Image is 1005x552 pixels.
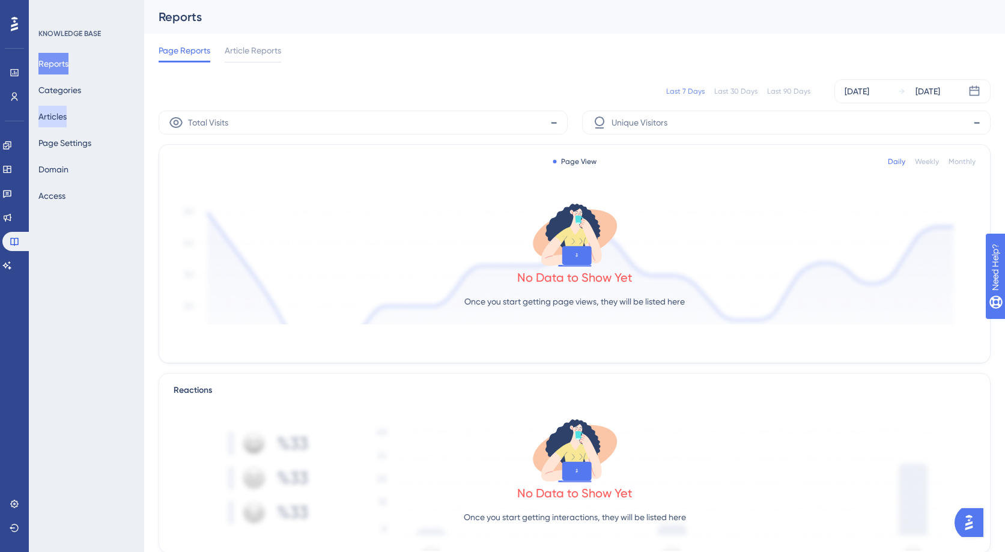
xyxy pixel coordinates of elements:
[38,106,67,127] button: Articles
[517,269,633,286] div: No Data to Show Yet
[464,510,686,524] p: Once you start getting interactions, they will be listed here
[38,132,91,154] button: Page Settings
[159,43,210,58] span: Page Reports
[714,86,758,96] div: Last 30 Days
[612,115,667,130] span: Unique Visitors
[38,53,68,74] button: Reports
[38,159,68,180] button: Domain
[174,383,976,398] div: Reactions
[767,86,810,96] div: Last 90 Days
[666,86,705,96] div: Last 7 Days
[38,29,101,38] div: KNOWLEDGE BASE
[955,505,991,541] iframe: UserGuiding AI Assistant Launcher
[915,84,940,99] div: [DATE]
[550,113,557,132] span: -
[38,79,81,101] button: Categories
[464,294,685,309] p: Once you start getting page views, they will be listed here
[38,185,65,207] button: Access
[949,157,976,166] div: Monthly
[888,157,905,166] div: Daily
[188,115,228,130] span: Total Visits
[225,43,281,58] span: Article Reports
[517,485,633,502] div: No Data to Show Yet
[845,84,869,99] div: [DATE]
[915,157,939,166] div: Weekly
[553,157,597,166] div: Page View
[159,8,961,25] div: Reports
[973,113,980,132] span: -
[28,3,75,17] span: Need Help?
